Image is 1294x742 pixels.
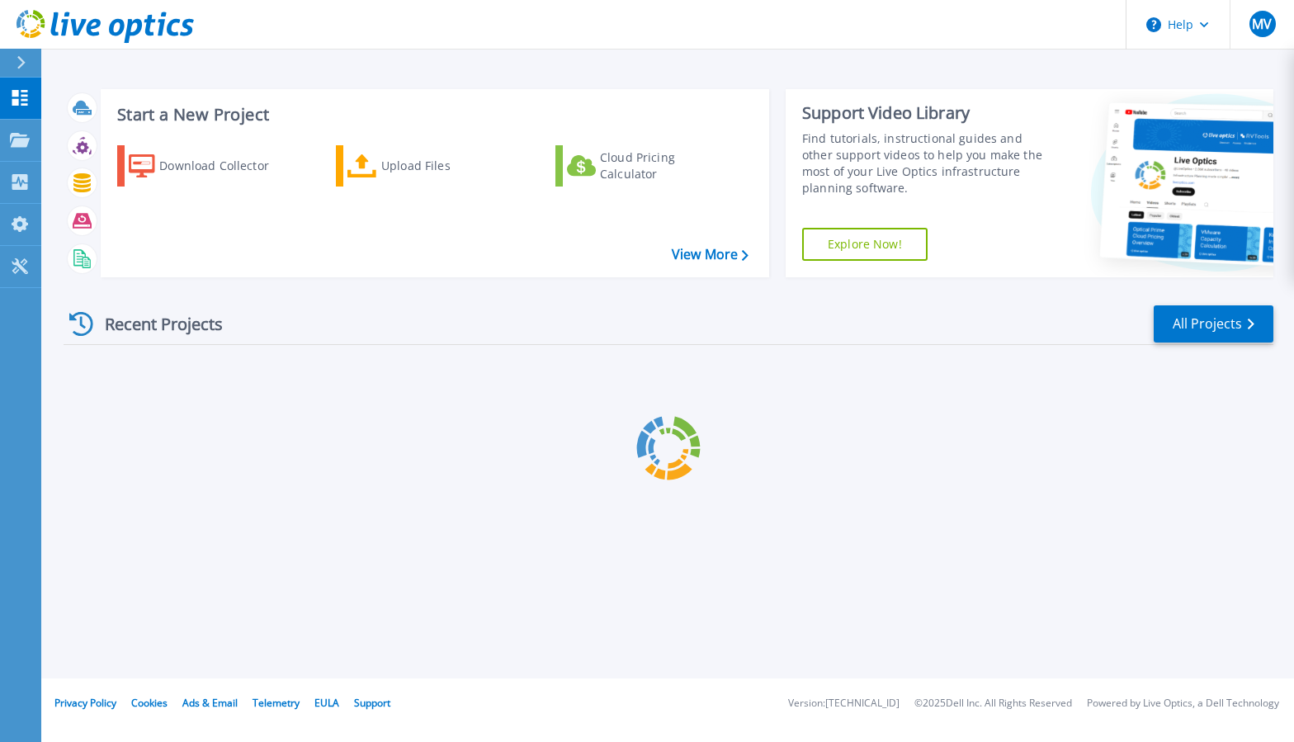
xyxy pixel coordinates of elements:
a: Cookies [131,696,168,710]
a: EULA [314,696,339,710]
a: Telemetry [253,696,300,710]
a: All Projects [1154,305,1273,343]
div: Upload Files [381,149,513,182]
a: Support [354,696,390,710]
div: Find tutorials, instructional guides and other support videos to help you make the most of your L... [802,130,1047,196]
div: Recent Projects [64,304,245,344]
a: View More [672,247,749,262]
a: Privacy Policy [54,696,116,710]
a: Cloud Pricing Calculator [555,145,739,187]
div: Support Video Library [802,102,1047,124]
div: Download Collector [159,149,291,182]
a: Ads & Email [182,696,238,710]
div: Cloud Pricing Calculator [600,149,732,182]
li: Powered by Live Optics, a Dell Technology [1087,698,1279,709]
span: MV [1252,17,1272,31]
h3: Start a New Project [117,106,748,124]
li: Version: [TECHNICAL_ID] [788,698,900,709]
li: © 2025 Dell Inc. All Rights Reserved [914,698,1072,709]
a: Download Collector [117,145,301,187]
a: Upload Files [336,145,520,187]
a: Explore Now! [802,228,928,261]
